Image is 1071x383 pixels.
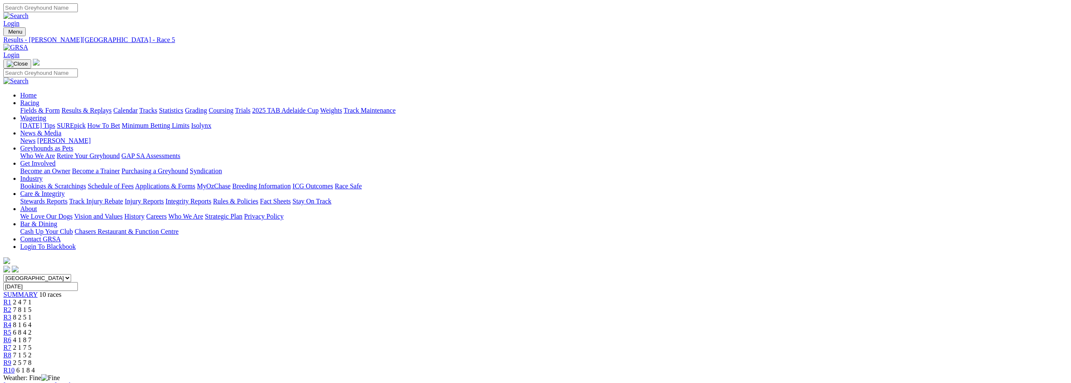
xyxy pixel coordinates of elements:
a: R3 [3,314,11,321]
a: Track Maintenance [344,107,396,114]
a: Chasers Restaurant & Function Centre [74,228,178,235]
a: Login To Blackbook [20,243,76,250]
a: Schedule of Fees [88,182,133,190]
a: Results - [PERSON_NAME][GEOGRAPHIC_DATA] - Race 5 [3,36,1068,44]
span: 8 2 5 1 [13,314,32,321]
a: Bookings & Scratchings [20,182,86,190]
a: Calendar [113,107,138,114]
a: Fields & Form [20,107,60,114]
a: R7 [3,344,11,351]
a: 2025 TAB Adelaide Cup [252,107,319,114]
a: Fact Sheets [260,198,291,205]
div: Care & Integrity [20,198,1068,205]
a: Careers [146,213,167,220]
a: Results & Replays [61,107,112,114]
span: 2 5 7 8 [13,359,32,366]
button: Toggle navigation [3,59,31,69]
img: GRSA [3,44,28,51]
a: R1 [3,298,11,306]
a: Privacy Policy [244,213,284,220]
a: Trials [235,107,250,114]
input: Select date [3,282,78,291]
a: Industry [20,175,43,182]
img: Search [3,12,29,20]
span: 6 8 4 2 [13,329,32,336]
span: 10 races [39,291,61,298]
a: R4 [3,321,11,328]
a: SUMMARY [3,291,37,298]
a: Isolynx [191,122,211,129]
input: Search [3,3,78,12]
a: About [20,205,37,212]
a: R9 [3,359,11,366]
span: 2 4 7 1 [13,298,32,306]
a: Vision and Values [74,213,122,220]
a: Login [3,51,19,58]
input: Search [3,69,78,77]
a: GAP SA Assessments [122,152,181,159]
img: logo-grsa-white.png [33,59,40,66]
a: Track Injury Rebate [69,198,123,205]
span: 2 1 7 5 [13,344,32,351]
div: Industry [20,182,1068,190]
a: Applications & Forms [135,182,195,190]
a: Purchasing a Greyhound [122,167,188,174]
a: Weights [320,107,342,114]
a: Contact GRSA [20,235,61,243]
a: Wagering [20,114,46,122]
span: Menu [8,29,22,35]
div: Racing [20,107,1068,114]
a: Tracks [139,107,157,114]
span: 8 1 6 4 [13,321,32,328]
a: Race Safe [335,182,361,190]
a: Injury Reports [125,198,164,205]
button: Toggle navigation [3,27,26,36]
span: 7 8 1 5 [13,306,32,313]
img: Fine [41,374,60,382]
a: Login [3,20,19,27]
a: [DATE] Tips [20,122,55,129]
span: 6 1 8 4 [16,367,35,374]
span: Weather: Fine [3,374,60,381]
a: Home [20,92,37,99]
a: Get Involved [20,160,56,167]
a: How To Bet [88,122,120,129]
a: We Love Our Dogs [20,213,72,220]
img: Search [3,77,29,85]
a: R2 [3,306,11,313]
a: Care & Integrity [20,190,65,197]
a: Statistics [159,107,183,114]
a: Bar & Dining [20,220,57,227]
a: MyOzChase [197,182,231,190]
a: R8 [3,351,11,359]
a: Rules & Policies [213,198,258,205]
a: R10 [3,367,15,374]
div: About [20,213,1068,220]
a: Syndication [190,167,222,174]
a: Become a Trainer [72,167,120,174]
a: Stewards Reports [20,198,67,205]
img: Close [7,61,28,67]
a: Who We Are [20,152,55,159]
div: News & Media [20,137,1068,145]
a: Integrity Reports [165,198,211,205]
div: Wagering [20,122,1068,129]
a: Greyhounds as Pets [20,145,73,152]
a: Coursing [209,107,234,114]
span: 4 1 8 7 [13,336,32,343]
a: Breeding Information [232,182,291,190]
a: R5 [3,329,11,336]
div: Greyhounds as Pets [20,152,1068,160]
a: Who We Are [168,213,203,220]
a: [PERSON_NAME] [37,137,90,144]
